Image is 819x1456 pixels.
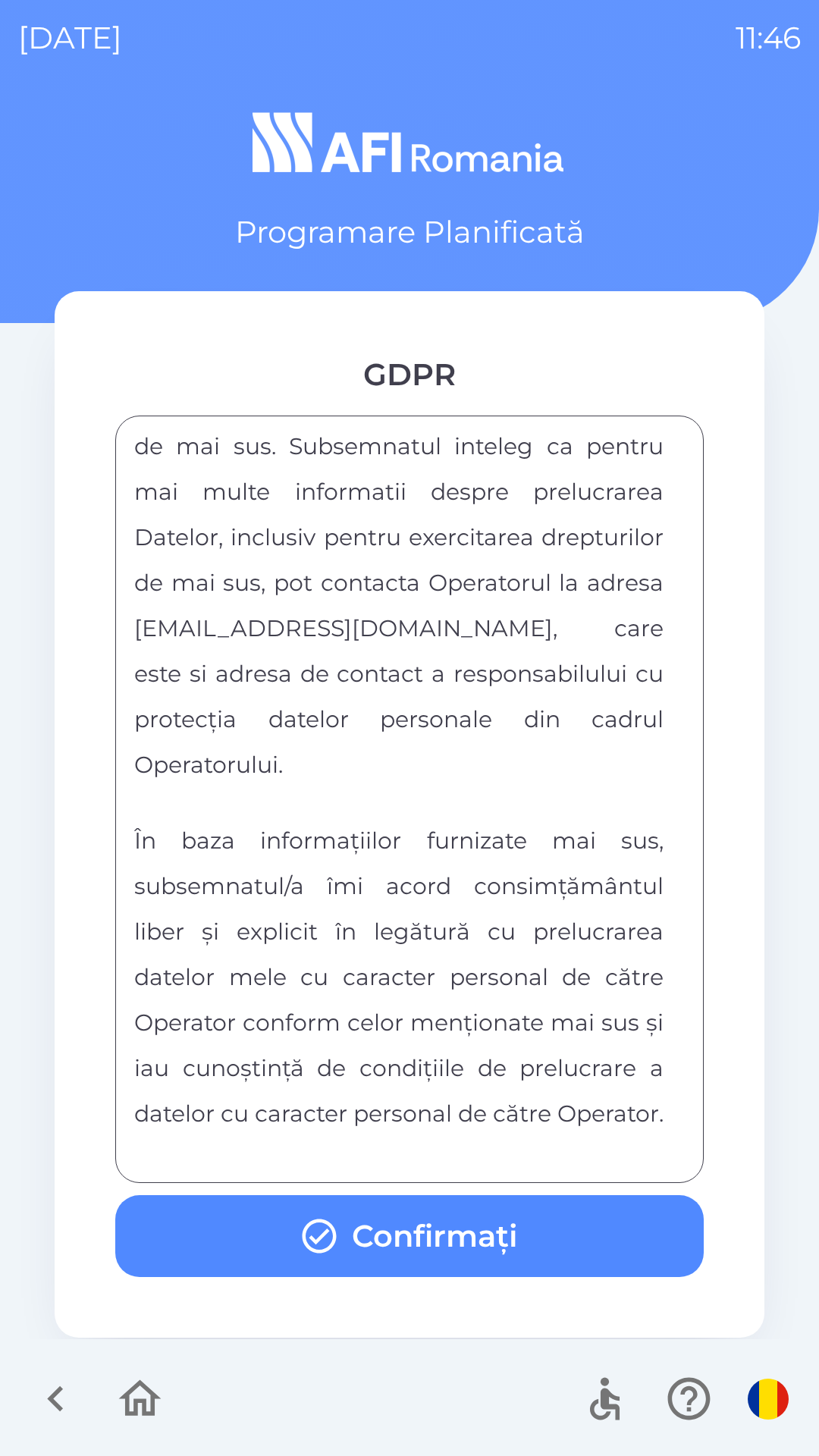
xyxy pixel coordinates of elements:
div: GDPR [115,352,704,397]
img: ro flag [748,1379,789,1420]
p: [DATE] [18,15,122,61]
p: 11:46 [736,15,801,61]
button: Confirmați [115,1195,704,1277]
img: Logo [55,106,764,179]
span: În baza informațiilor furnizate mai sus, subsemnatul/a îmi acord consimțământul liber și explicit... [134,827,664,1128]
p: Programare Planificată [235,209,585,255]
span: Sunt informat/ă că prelucrarea datelor mele personale de către Operator se realizează în conformi... [134,296,664,779]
